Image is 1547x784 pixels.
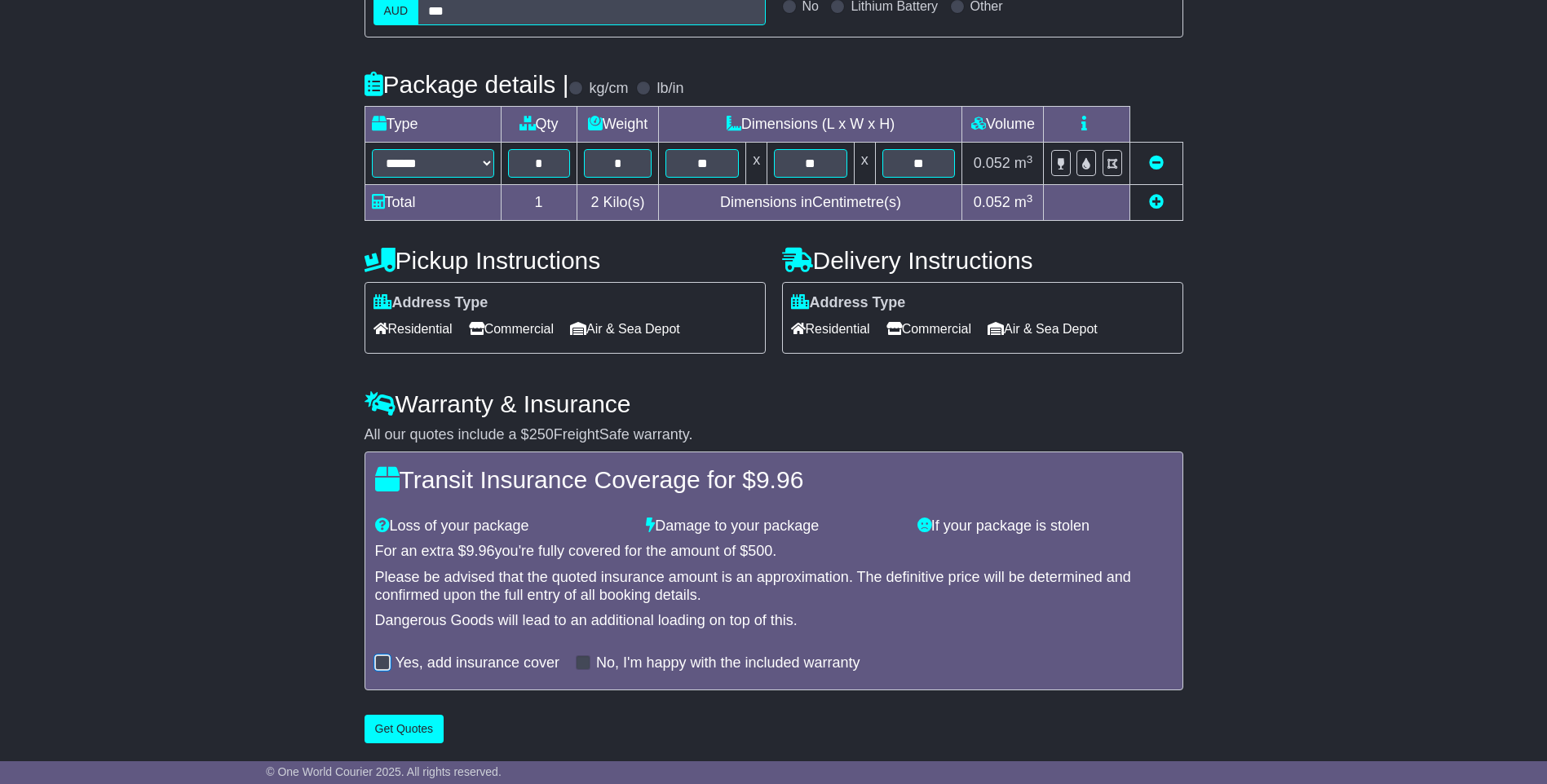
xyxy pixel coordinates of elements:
span: 9.96 [466,543,495,559]
span: m [1014,194,1033,210]
label: Address Type [373,294,488,312]
span: 2 [590,194,599,210]
div: Please be advised that the quoted insurance amount is an approximation. The definitive price will... [375,569,1173,604]
sup: 3 [1027,153,1033,165]
td: Type [365,107,501,143]
label: Yes, add insurance cover [396,654,559,672]
span: Air & Sea Depot [988,316,1098,341]
label: kg/cm [589,80,628,98]
div: Damage to your package [638,518,909,535]
h4: Warranty & Insurance [365,390,1183,417]
span: 0.052 [974,194,1010,210]
span: © One World Courier 2025. All rights reserved. [266,765,502,778]
div: All our quotes include a $ FreightSafe warranty. [365,426,1183,444]
div: Loss of your package [367,518,639,535]
div: For an extra $ you're fully covered for the amount of $ . [375,543,1173,561]
td: Kilo(s) [577,185,659,221]
label: Address Type [791,294,906,312]
td: x [746,143,767,185]
span: m [1014,155,1033,171]
h4: Transit Insurance Coverage for $ [375,466,1173,493]
span: Commercial [469,316,554,341]
span: Commercial [886,316,971,341]
td: Volume [962,107,1044,143]
td: 1 [501,185,577,221]
h4: Delivery Instructions [782,247,1183,274]
td: x [854,143,875,185]
span: 250 [529,426,554,443]
td: Total [365,185,501,221]
a: Remove this item [1149,155,1164,171]
span: Air & Sea Depot [570,316,680,341]
div: If your package is stolen [909,518,1181,535]
td: Weight [577,107,659,143]
span: 0.052 [974,155,1010,171]
span: 500 [748,543,772,559]
sup: 3 [1027,192,1033,205]
label: lb/in [656,80,683,98]
button: Get Quotes [365,715,444,743]
td: Dimensions in Centimetre(s) [659,185,962,221]
span: 9.96 [756,466,803,493]
span: Residential [791,316,870,341]
div: Dangerous Goods will lead to an additional loading on top of this. [375,612,1173,630]
td: Dimensions (L x W x H) [659,107,962,143]
span: Residential [373,316,453,341]
label: No, I'm happy with the included warranty [596,654,860,672]
h4: Pickup Instructions [365,247,766,274]
a: Add new item [1149,194,1164,210]
h4: Package details | [365,71,569,98]
td: Qty [501,107,577,143]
